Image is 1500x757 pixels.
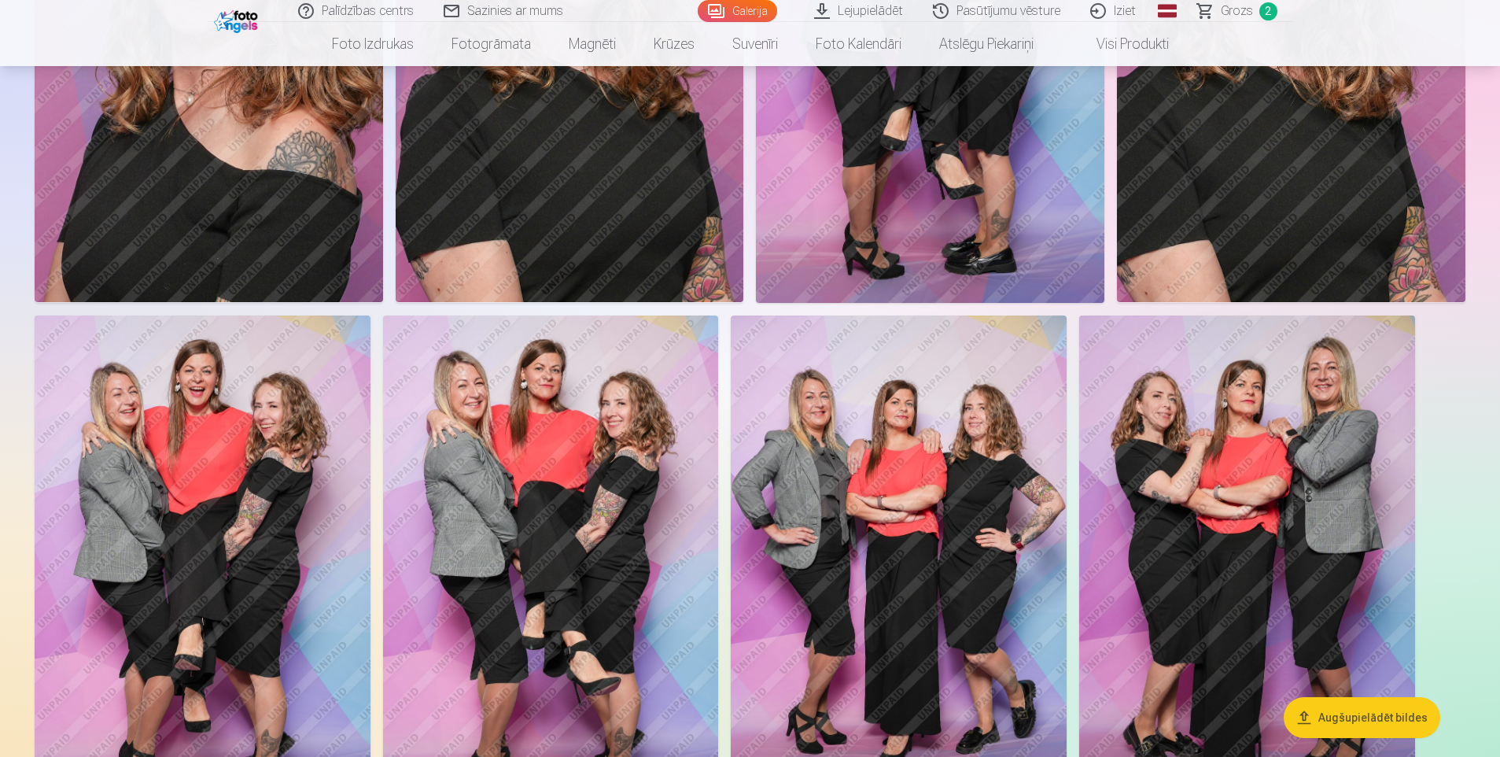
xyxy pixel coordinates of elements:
[313,22,433,66] a: Foto izdrukas
[433,22,550,66] a: Fotogrāmata
[797,22,920,66] a: Foto kalendāri
[1284,697,1440,738] button: Augšupielādēt bildes
[550,22,635,66] a: Magnēti
[1052,22,1188,66] a: Visi produkti
[920,22,1052,66] a: Atslēgu piekariņi
[214,6,262,33] img: /fa1
[1259,2,1277,20] span: 2
[1221,2,1253,20] span: Grozs
[635,22,713,66] a: Krūzes
[713,22,797,66] a: Suvenīri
